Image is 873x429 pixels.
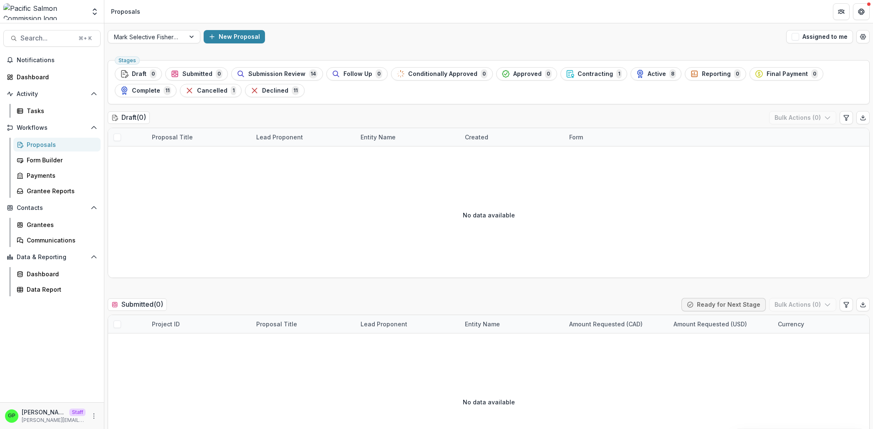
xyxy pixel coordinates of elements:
div: Amount Requested (CAD) [564,315,669,333]
button: Cancelled1 [180,84,242,97]
div: Data Report [27,285,94,294]
div: Form Builder [27,156,94,164]
a: Grantees [13,218,101,232]
div: Lead Proponent [356,315,460,333]
div: Grantees [27,220,94,229]
div: Entity Name [460,320,505,328]
button: Draft0 [115,67,162,81]
button: Bulk Actions (0) [769,111,836,124]
img: Pacific Salmon Commission logo [3,3,86,20]
p: No data available [463,398,515,406]
span: 0 [734,69,741,78]
span: Stages [119,58,136,63]
div: Proposal Title [147,128,251,146]
a: Dashboard [3,70,101,84]
button: New Proposal [204,30,265,43]
button: Submitted0 [165,67,228,81]
div: Created [460,128,564,146]
div: Currency [773,320,809,328]
div: Lead Proponent [251,133,308,141]
button: Bulk Actions (0) [769,298,836,311]
div: Proposals [111,7,140,16]
span: 0 [481,69,487,78]
button: Partners [833,3,850,20]
div: Amount Requested (USD) [669,315,773,333]
button: More [89,411,99,421]
a: Data Report [13,283,101,296]
h2: Draft ( 0 ) [108,111,150,124]
span: Cancelled [197,87,227,94]
div: Dashboard [17,73,94,81]
button: Open Data & Reporting [3,250,101,264]
a: Dashboard [13,267,101,281]
button: Open table manager [856,30,870,43]
p: [PERSON_NAME][EMAIL_ADDRESS][DOMAIN_NAME] [22,416,86,424]
button: Active8 [631,67,681,81]
span: Conditionally Approved [408,71,477,78]
div: Entity Name [460,315,564,333]
button: Edit table settings [840,298,853,311]
span: 14 [309,69,318,78]
span: 11 [164,86,171,95]
button: Reporting0 [685,67,746,81]
span: Notifications [17,57,97,64]
span: 8 [669,69,676,78]
div: Communications [27,236,94,245]
span: Search... [20,34,73,42]
button: Search... [3,30,101,47]
button: Assigned to me [786,30,853,43]
div: Lead Proponent [356,320,412,328]
span: 0 [811,69,818,78]
div: ⌘ + K [77,34,93,43]
button: Get Help [853,3,870,20]
div: Payments [27,171,94,180]
button: Open Activity [3,87,101,101]
div: Proposals [27,140,94,149]
div: Form [564,133,588,141]
button: Open Contacts [3,201,101,214]
button: Notifications [3,53,101,67]
a: Grantee Reports [13,184,101,198]
button: Open entity switcher [89,3,101,20]
div: Dashboard [27,270,94,278]
p: No data available [463,211,515,220]
span: Data & Reporting [17,254,87,261]
span: 11 [292,86,299,95]
span: Submission Review [248,71,305,78]
button: Conditionally Approved0 [391,67,493,81]
div: Project ID [147,315,251,333]
a: Proposals [13,138,101,151]
span: Active [648,71,666,78]
a: Communications [13,233,101,247]
div: Lead Proponent [251,128,356,146]
div: Grantee Reports [27,187,94,195]
button: Submission Review14 [231,67,323,81]
span: Reporting [702,71,731,78]
span: Final Payment [767,71,808,78]
div: Created [460,133,493,141]
div: Proposal Title [147,133,198,141]
h2: Submitted ( 0 ) [108,298,167,310]
p: [PERSON_NAME] [22,408,66,416]
button: Export table data [856,298,870,311]
span: 0 [216,69,222,78]
button: Approved0 [496,67,557,81]
button: Final Payment0 [749,67,823,81]
span: 0 [150,69,156,78]
span: Declined [262,87,288,94]
button: Ready for Next Stage [681,298,766,311]
span: Draft [132,71,146,78]
div: Form [564,128,669,146]
button: Complete11 [115,84,177,97]
p: Staff [69,409,86,416]
a: Form Builder [13,153,101,167]
div: Amount Requested (USD) [669,320,752,328]
div: Proposal Title [251,315,356,333]
div: Tasks [27,106,94,115]
button: Declined11 [245,84,305,97]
